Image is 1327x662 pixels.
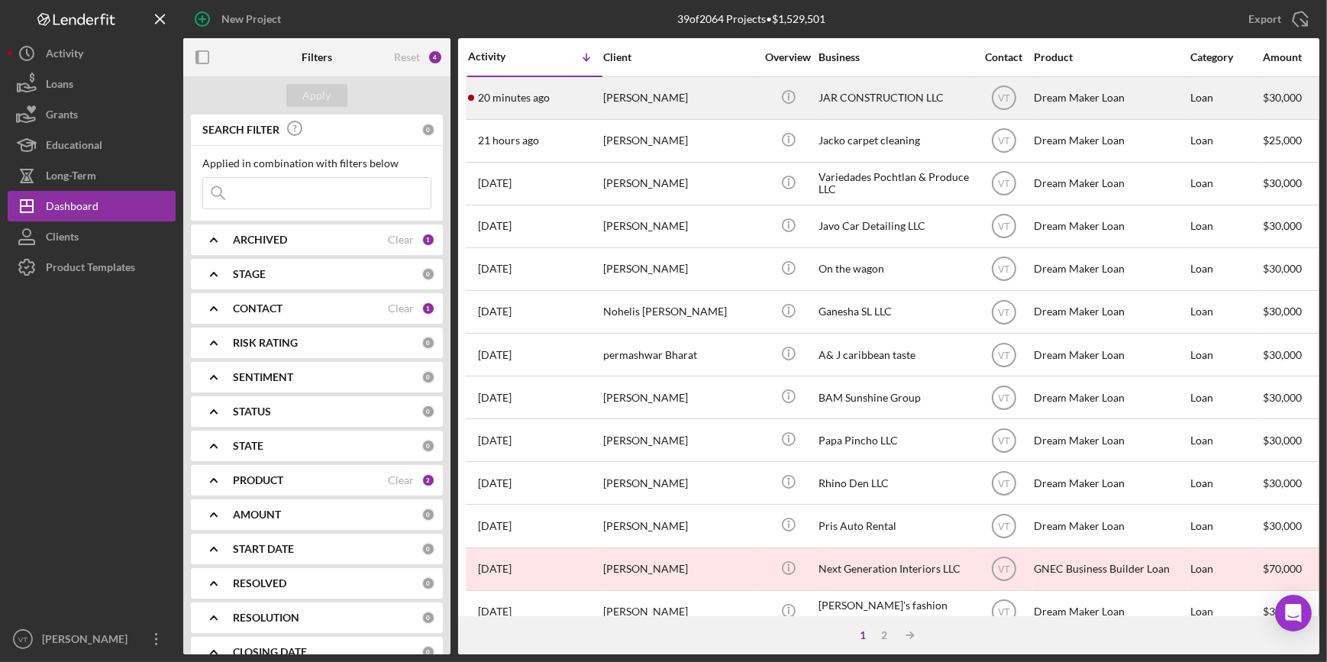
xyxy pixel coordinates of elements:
div: $30,000 [1263,292,1320,332]
div: Variedades Pochtlan & Produce LLC [818,163,971,204]
div: 0 [421,645,435,659]
div: Dream Maker Loan [1034,592,1187,632]
div: 2 [421,473,435,487]
div: Loan [1190,592,1261,632]
b: PRODUCT [233,474,283,486]
div: [PERSON_NAME] [603,206,756,247]
div: Dashboard [46,191,98,225]
div: Jacko carpet cleaning [818,121,971,161]
b: STATE [233,440,263,452]
div: Dream Maker Loan [1034,206,1187,247]
div: 1 [421,302,435,315]
div: Dream Maker Loan [1034,78,1187,118]
div: Loan [1190,206,1261,247]
div: [PERSON_NAME] [603,377,756,418]
div: Dream Maker Loan [1034,377,1187,418]
button: Educational [8,130,176,160]
div: Activity [468,50,535,63]
time: 2025-08-25 16:56 [478,434,512,447]
div: Category [1190,51,1261,63]
text: VT [998,136,1010,147]
div: 0 [421,123,435,137]
div: Loan [1190,420,1261,460]
div: Business [818,51,971,63]
div: Loan [1190,292,1261,332]
text: VT [998,221,1010,232]
div: 0 [421,405,435,418]
div: [PERSON_NAME] [38,624,137,658]
time: 2025-08-27 19:31 [478,177,512,189]
div: Long-Term [46,160,96,195]
div: Overview [760,51,817,63]
time: 2025-08-25 03:53 [478,520,512,532]
b: STAGE [233,268,266,280]
text: VT [998,607,1010,618]
b: SENTIMENT [233,371,293,383]
div: Educational [46,130,102,164]
div: Amount [1263,51,1320,63]
text: VT [998,435,1010,446]
div: Javo Car Detailing LLC [818,206,971,247]
div: 1 [421,233,435,247]
div: Pris Auto Rental [818,505,971,546]
button: New Project [183,4,296,34]
button: Long-Term [8,160,176,191]
b: RESOLVED [233,577,286,589]
div: [PERSON_NAME] [603,420,756,460]
div: Dream Maker Loan [1034,249,1187,289]
button: Activity [8,38,176,69]
div: [PERSON_NAME] [603,249,756,289]
div: Dream Maker Loan [1034,121,1187,161]
div: 0 [421,267,435,281]
div: Dream Maker Loan [1034,505,1187,546]
div: $30,000 [1263,592,1320,632]
div: Dream Maker Loan [1034,163,1187,204]
time: 2025-08-21 20:48 [478,563,512,575]
b: STATUS [233,405,271,418]
time: 2025-08-27 02:28 [478,220,512,232]
div: $30,000 [1263,505,1320,546]
div: Dream Maker Loan [1034,334,1187,375]
button: Loans [8,69,176,99]
button: Grants [8,99,176,130]
div: Dream Maker Loan [1034,292,1187,332]
text: VT [998,478,1010,489]
div: Apply [303,84,331,107]
div: $30,000 [1263,206,1320,247]
b: START DATE [233,543,294,555]
div: Grants [46,99,78,134]
div: Contact [975,51,1032,63]
div: Rhino Den LLC [818,463,971,503]
div: 0 [421,508,435,522]
div: 39 of 2064 Projects • $1,529,501 [677,13,825,25]
div: $30,000 [1263,163,1320,204]
button: Dashboard [8,191,176,221]
div: [PERSON_NAME] [603,505,756,546]
button: Apply [286,84,347,107]
time: 2025-08-26 22:33 [478,263,512,275]
div: Open Intercom Messenger [1275,595,1312,631]
time: 2025-08-26 21:04 [478,305,512,318]
time: 2025-08-20 18:27 [478,605,512,618]
div: New Project [221,4,281,34]
div: Nohelis [PERSON_NAME] [603,292,756,332]
div: Loan [1190,549,1261,589]
div: $30,000 [1263,334,1320,375]
a: Product Templates [8,252,176,283]
div: $30,000 [1263,420,1320,460]
time: 2025-08-25 15:37 [478,477,512,489]
div: Clear [388,474,414,486]
div: 2 [873,629,895,641]
div: [PERSON_NAME]'s fashion corp [818,592,971,632]
div: Loan [1190,163,1261,204]
div: 0 [421,542,435,556]
div: [PERSON_NAME] [603,463,756,503]
div: Export [1248,4,1281,34]
div: Next Generation Interiors LLC [818,549,971,589]
div: $30,000 [1263,377,1320,418]
div: Loan [1190,334,1261,375]
button: VT[PERSON_NAME] [8,624,176,654]
div: Product Templates [46,252,135,286]
div: Papa Pincho LLC [818,420,971,460]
